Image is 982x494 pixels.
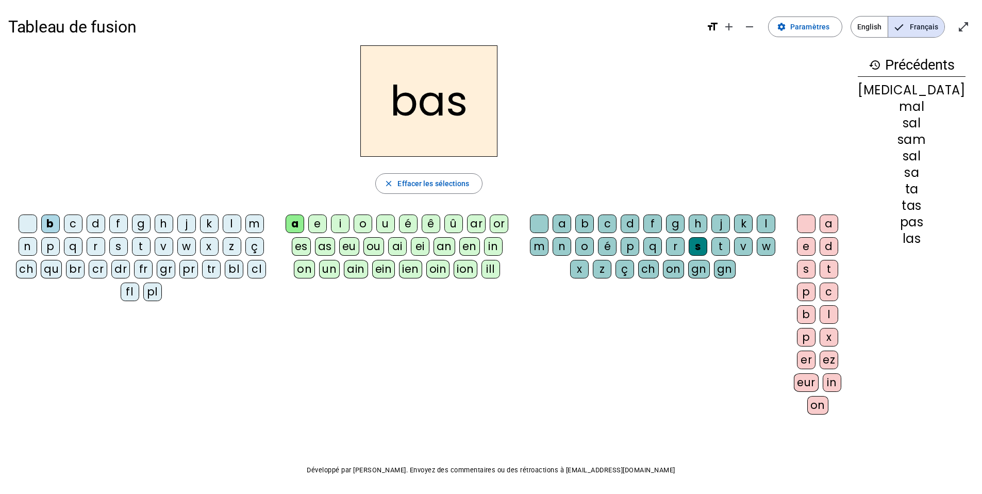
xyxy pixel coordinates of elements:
[706,21,719,33] mat-icon: format_size
[570,260,589,278] div: x
[858,54,966,77] h3: Précédents
[16,260,37,278] div: ch
[858,134,966,146] div: sam
[41,215,60,233] div: b
[223,215,241,233] div: l
[638,260,659,278] div: ch
[434,237,455,256] div: an
[200,215,219,233] div: k
[797,351,815,369] div: er
[711,237,730,256] div: t
[757,237,775,256] div: w
[858,101,966,113] div: mal
[530,237,548,256] div: m
[858,84,966,96] div: [MEDICAL_DATA]
[858,216,966,228] div: pas
[64,215,82,233] div: c
[797,305,815,324] div: b
[888,17,944,37] span: Français
[411,237,429,256] div: ei
[598,215,617,233] div: c
[820,328,838,347] div: x
[111,260,130,278] div: dr
[354,215,372,233] div: o
[757,215,775,233] div: l
[155,237,173,256] div: v
[598,237,617,256] div: é
[807,396,828,415] div: on
[292,237,311,256] div: es
[286,215,304,233] div: a
[953,17,974,37] button: Entrer en plein écran
[319,260,340,278] div: un
[481,260,500,278] div: ill
[225,260,243,278] div: bl
[375,173,482,194] button: Effacer les sélections
[858,200,966,212] div: tas
[315,237,335,256] div: as
[858,167,966,179] div: sa
[593,260,611,278] div: z
[739,17,760,37] button: Diminuer la taille de la police
[109,215,128,233] div: f
[575,237,594,256] div: o
[87,237,105,256] div: r
[109,237,128,256] div: s
[553,215,571,233] div: a
[177,237,196,256] div: w
[157,260,175,278] div: gr
[621,215,639,233] div: d
[363,237,384,256] div: ou
[858,233,966,245] div: las
[797,260,815,278] div: s
[743,21,756,33] mat-icon: remove
[200,237,219,256] div: x
[666,215,685,233] div: g
[797,283,815,301] div: p
[388,237,407,256] div: ai
[467,215,486,233] div: ar
[714,260,736,278] div: gn
[397,177,469,190] span: Effacer les sélections
[19,237,37,256] div: n
[689,215,707,233] div: h
[820,215,838,233] div: a
[643,215,662,233] div: f
[8,464,974,476] p: Développé par [PERSON_NAME]. Envoyez des commentaires ou des rétroactions à [EMAIL_ADDRESS][DOMAI...
[41,260,62,278] div: qu
[422,215,440,233] div: ê
[155,215,173,233] div: h
[484,237,503,256] div: in
[223,237,241,256] div: z
[790,21,829,33] span: Paramètres
[734,237,753,256] div: v
[858,183,966,195] div: ta
[134,260,153,278] div: fr
[372,260,395,278] div: ein
[360,45,497,157] h2: bas
[711,215,730,233] div: j
[820,351,838,369] div: ez
[384,179,393,188] mat-icon: close
[143,283,162,301] div: pl
[376,215,395,233] div: u
[177,215,196,233] div: j
[957,21,970,33] mat-icon: open_in_full
[663,260,684,278] div: on
[294,260,315,278] div: on
[426,260,450,278] div: oin
[820,237,838,256] div: d
[444,215,463,233] div: û
[179,260,198,278] div: pr
[132,215,151,233] div: g
[820,305,838,324] div: l
[132,237,151,256] div: t
[823,373,841,392] div: in
[454,260,477,278] div: ion
[869,59,881,71] mat-icon: history
[8,10,698,43] h1: Tableau de fusion
[820,283,838,301] div: c
[723,21,735,33] mat-icon: add
[339,237,359,256] div: eu
[858,117,966,129] div: sal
